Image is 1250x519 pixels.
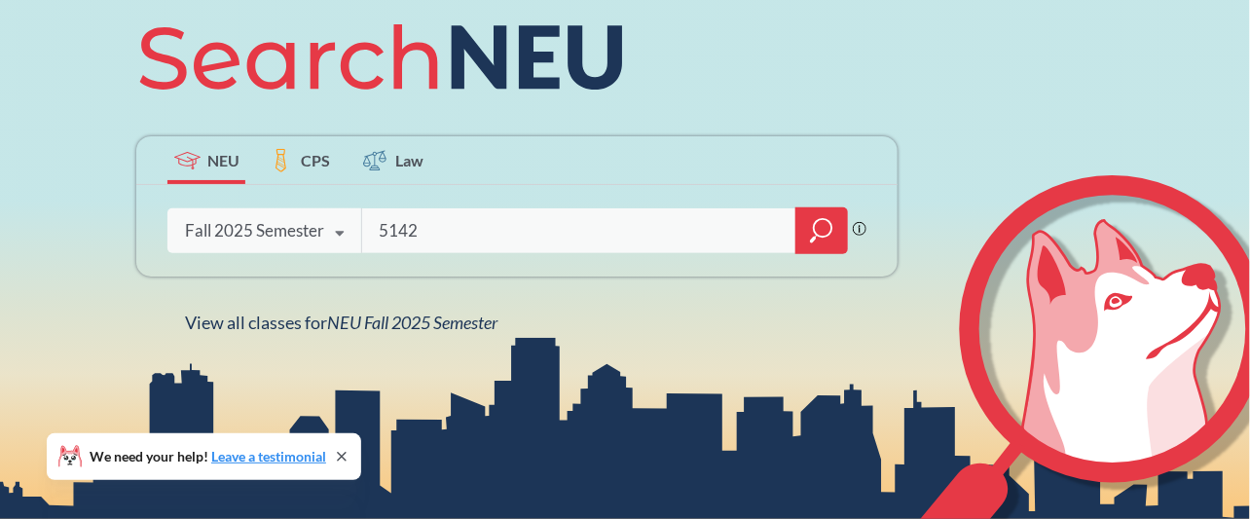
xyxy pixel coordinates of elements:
[185,312,497,333] span: View all classes for
[795,207,848,254] div: magnifying glass
[207,149,239,171] span: NEU
[211,448,326,464] a: Leave a testimonial
[301,149,330,171] span: CPS
[90,450,326,463] span: We need your help!
[327,312,497,333] span: NEU Fall 2025 Semester
[185,220,324,241] div: Fall 2025 Semester
[395,149,423,171] span: Law
[377,210,782,251] input: Class, professor, course number, "phrase"
[810,217,833,244] svg: magnifying glass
